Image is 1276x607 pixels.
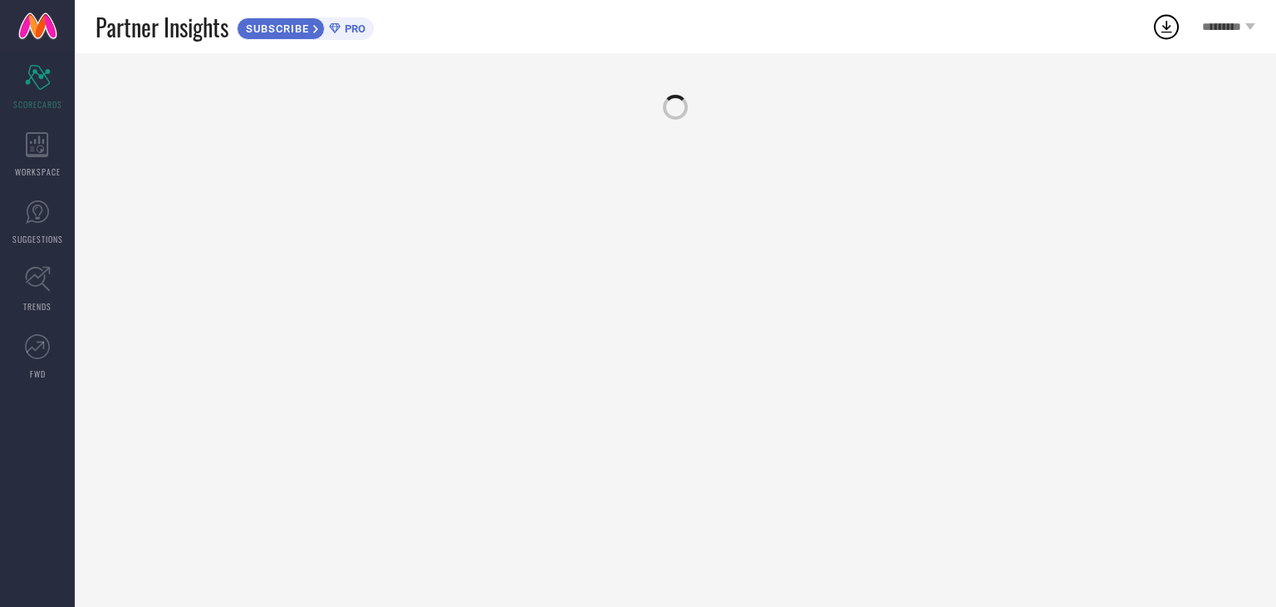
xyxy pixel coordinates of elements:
[238,22,313,35] span: SUBSCRIBE
[12,233,63,245] span: SUGGESTIONS
[341,22,366,35] span: PRO
[15,165,61,178] span: WORKSPACE
[237,13,374,40] a: SUBSCRIBEPRO
[13,98,62,111] span: SCORECARDS
[30,368,46,380] span: FWD
[23,300,52,313] span: TRENDS
[1151,12,1181,42] div: Open download list
[96,10,228,44] span: Partner Insights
